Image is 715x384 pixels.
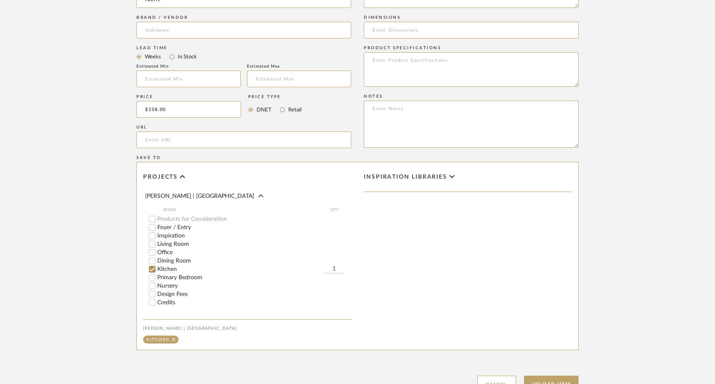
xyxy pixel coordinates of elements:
input: Unknown [136,22,351,38]
div: Dimensions [364,15,579,20]
span: [PERSON_NAME] | [GEOGRAPHIC_DATA] [145,193,254,199]
div: Kitchen [146,338,170,342]
label: Retail [287,105,302,114]
div: Estimated Min [136,64,241,69]
label: Design Fees [157,291,351,297]
div: Price Type [248,94,302,99]
span: ROOM [163,207,324,213]
label: Credits [157,300,351,306]
label: Nursery [157,283,351,289]
span: QTY [324,207,345,213]
mat-radio-group: Select item type [136,51,351,62]
mat-radio-group: Select price type [248,101,302,118]
label: Foyer / Entry [157,225,351,230]
div: Notes [364,94,579,99]
input: Enter DNET Price [136,101,241,118]
div: Estimated Max [247,64,351,69]
label: Primary Bedroom [157,275,351,280]
div: Save To [136,155,579,160]
input: Estimated Max [247,71,351,87]
label: Dining Room [157,258,351,264]
label: Office [157,250,351,255]
div: Price [136,94,241,99]
div: Brand / Vendor [136,15,351,20]
label: Kitchen [157,266,324,272]
div: Product Specifications [364,45,579,51]
span: Projects [143,174,178,181]
span: Inspiration libraries [364,174,447,181]
label: Living Room [157,241,351,247]
label: Inspiration [157,233,351,239]
input: Estimated Min [136,71,241,87]
label: Weeks [144,52,161,61]
input: Enter URL [136,131,351,148]
input: Enter Dimensions [364,22,579,38]
label: In Stock [177,52,197,61]
label: DNET [256,105,272,114]
div: URL [136,125,351,130]
div: Lead Time [136,45,351,51]
div: [PERSON_NAME] | [GEOGRAPHIC_DATA] [143,326,351,331]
